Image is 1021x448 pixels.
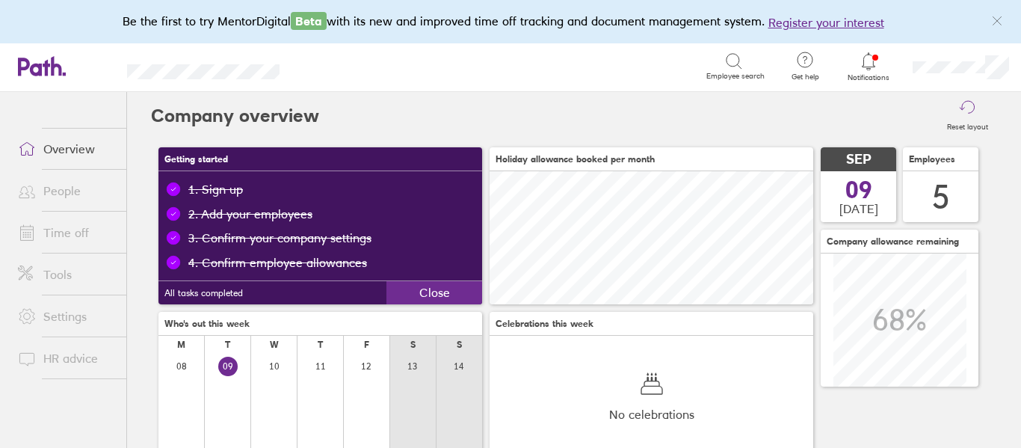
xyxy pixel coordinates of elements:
[164,319,250,329] span: Who's out this week
[225,340,230,350] div: T
[410,340,416,350] div: S
[846,152,872,168] span: SEP
[151,92,319,140] h2: Company overview
[6,343,126,373] a: HR advice
[158,147,482,171] h3: Getting started
[177,340,185,350] div: M
[6,260,126,289] a: Tools
[188,256,367,269] a: 4. Confirm employee allowances
[318,340,323,350] div: T
[158,288,386,298] div: All tasks completed
[188,182,243,196] div: 1. Sign up
[6,218,126,248] a: Time off
[188,231,371,245] a: 3. Confirm your company settings
[938,92,997,140] button: Reset layout
[827,236,959,247] span: Company allowance remaining
[845,51,893,82] a: Notifications
[419,286,450,299] span: Close
[845,73,893,82] span: Notifications
[609,408,694,421] span: No celebrations
[6,134,126,164] a: Overview
[320,59,358,73] div: Search
[123,12,899,31] div: Be the first to try MentorDigital with its new and improved time off tracking and document manage...
[768,13,884,31] button: Register your interest
[938,118,997,132] label: Reset layout
[932,178,950,216] div: 5
[386,281,482,304] button: Close
[496,154,655,165] span: Holiday allowance booked per month
[270,340,279,350] div: W
[496,319,593,329] span: Celebrations this week
[706,72,765,81] span: Employee search
[6,176,126,206] a: People
[839,202,878,215] span: [DATE]
[364,340,369,350] div: F
[188,207,312,221] a: 2. Add your employees
[6,301,126,331] a: Settings
[291,12,327,30] span: Beta
[457,340,462,350] div: S
[909,154,955,165] span: Employees
[781,73,830,82] span: Get help
[845,178,872,202] span: 09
